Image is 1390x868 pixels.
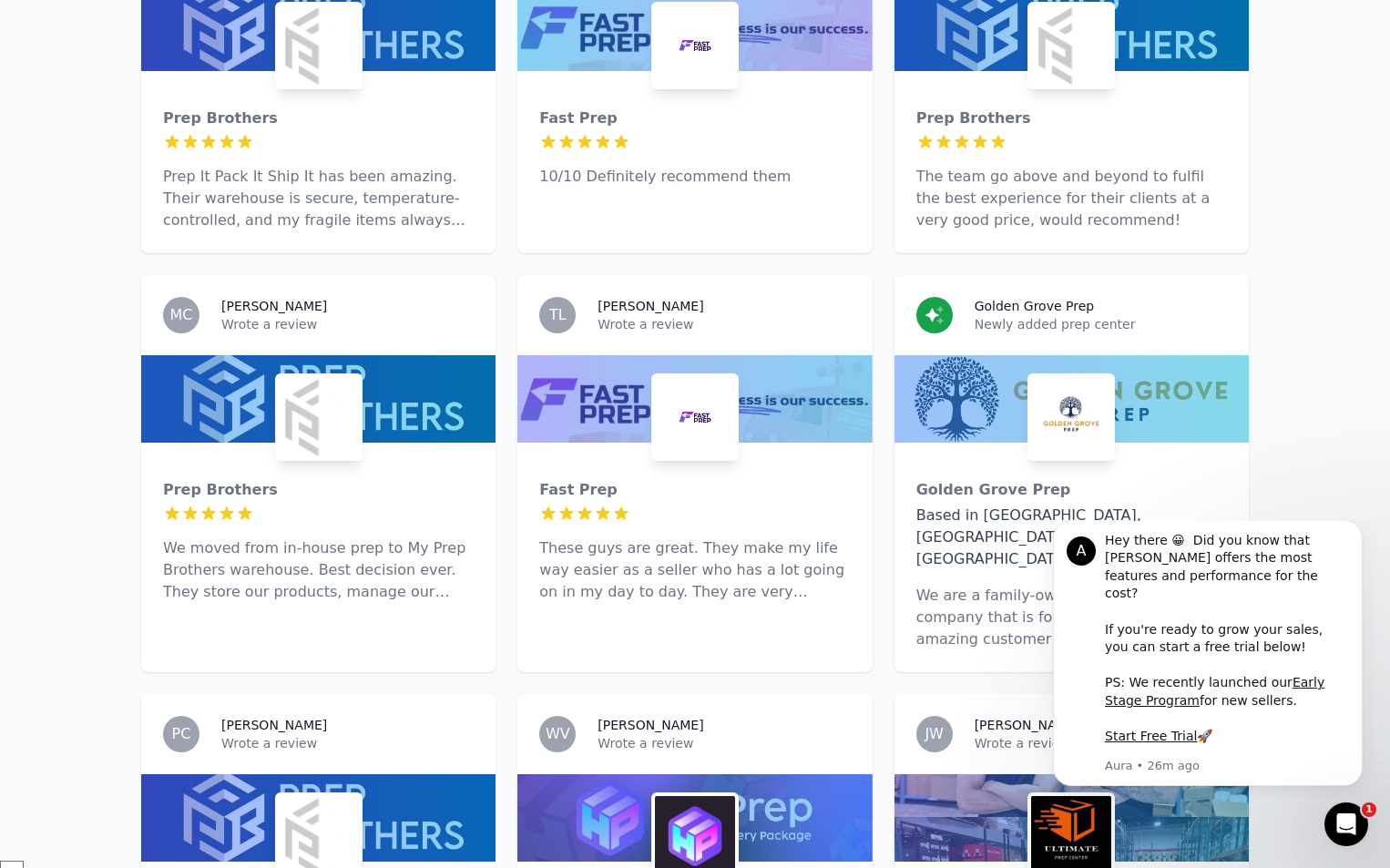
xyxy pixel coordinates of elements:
p: Wrote a review [598,734,850,752]
div: Prep Brothers [163,479,474,501]
a: Start Free Trial [79,208,171,222]
h3: [PERSON_NAME] [221,716,327,734]
span: TL [549,308,567,322]
p: Newly added prep center [975,315,1227,333]
p: We moved from in-house prep to My Prep Brothers warehouse. Best decision ever. They store our pro... [163,537,474,603]
div: Fast Prep [539,107,850,129]
span: 1 [1362,802,1376,817]
span: WV [546,727,570,741]
p: Wrote a review [598,315,850,333]
p: The team go above and beyond to fulfil the best experience for their clients at a very good price... [916,166,1227,231]
p: Wrote a review [975,734,1227,752]
a: MC[PERSON_NAME]Wrote a reviewPrep BrothersPrep BrothersWe moved from in-house prep to My Prep Bro... [141,275,496,672]
p: We are a family-owned and operated company that is focused on providing amazing customer service ... [916,585,1227,650]
div: Fast Prep [539,479,850,501]
iframe: Intercom notifications message [1026,521,1390,797]
p: Wrote a review [221,315,474,333]
img: Fast Prep [655,377,735,457]
h3: Golden Grove Prep [975,297,1094,315]
p: Wrote a review [221,734,474,752]
a: Golden Grove PrepNewly added prep centerGolden Grove PrepGolden Grove PrepBased in [GEOGRAPHIC_DA... [894,275,1249,672]
p: 10/10 Definitely recommend them [539,166,850,188]
div: Golden Grove Prep [916,479,1227,501]
div: Hey there 😀 Did you know that [PERSON_NAME] offers the most features and performance for the cost... [79,11,323,225]
h3: [PERSON_NAME] [975,716,1080,734]
p: These guys are great. They make my life way easier as a seller who has a lot going on in my day t... [539,537,850,603]
div: Prep Brothers [916,107,1227,129]
img: Prep Brothers [279,377,359,457]
span: MC [170,308,193,322]
img: Fast Prep [655,5,735,86]
div: Based in [GEOGRAPHIC_DATA], [GEOGRAPHIC_DATA], [GEOGRAPHIC_DATA] [916,505,1227,570]
div: Prep Brothers [163,107,474,129]
b: 🚀 [171,208,187,222]
h3: [PERSON_NAME] [221,297,327,315]
img: Golden Grove Prep [1031,377,1111,457]
span: PC [172,727,191,741]
iframe: Intercom live chat [1324,802,1368,846]
h3: [PERSON_NAME] [598,716,703,734]
p: Prep It Pack It Ship It has been amazing. Their warehouse is secure, temperature-controlled, and ... [163,166,474,231]
p: Message from Aura, sent 26m ago [79,237,323,253]
h3: [PERSON_NAME] [598,297,703,315]
div: Message content [79,11,323,234]
a: TL[PERSON_NAME]Wrote a reviewFast PrepFast PrepThese guys are great. They make my life way easier... [517,275,872,672]
img: Prep Brothers [279,5,359,86]
span: JW [925,727,944,741]
div: Profile image for Aura [41,15,70,45]
img: Prep Brothers [1031,5,1111,86]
